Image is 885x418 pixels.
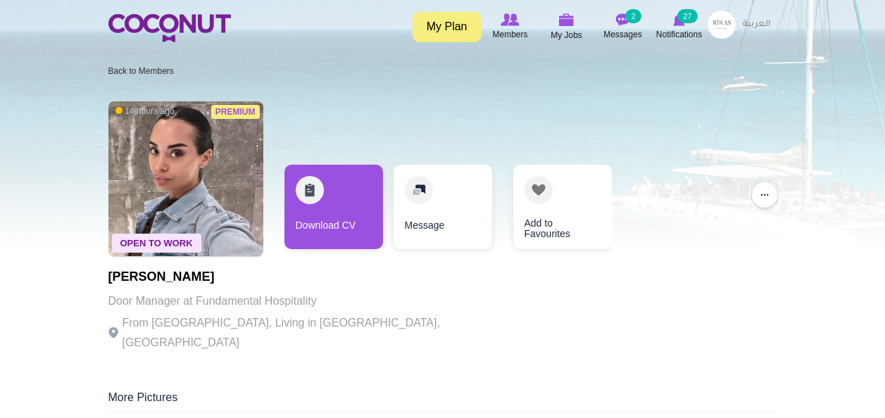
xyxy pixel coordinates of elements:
span: Premium [211,105,260,119]
span: Messages [603,27,642,42]
img: Notifications [673,13,685,26]
a: Back to Members [108,66,174,76]
span: Notifications [656,27,702,42]
div: More Pictures [108,390,777,412]
span: 14 hours ago [115,106,175,118]
span: Members [492,27,527,42]
a: العربية [736,11,777,39]
a: Notifications Notifications 27 [651,11,708,43]
a: My Jobs My Jobs [539,11,595,44]
p: From [GEOGRAPHIC_DATA], Living in [GEOGRAPHIC_DATA], [GEOGRAPHIC_DATA] [108,313,496,353]
small: 27 [677,9,697,23]
div: 3 / 3 [503,165,601,256]
a: Messages Messages 2 [595,11,651,43]
p: Door Manager at Fundamental Hospitality [108,291,496,311]
a: Message [394,165,492,249]
span: My Jobs [551,28,582,42]
img: My Jobs [559,13,575,26]
a: Add to Favourites [513,165,612,249]
small: 2 [625,9,641,23]
a: Download CV [284,165,383,249]
img: Home [108,14,231,42]
button: ... [752,182,777,208]
img: Browse Members [501,13,519,26]
h1: [PERSON_NAME] [108,270,496,284]
a: My Plan [413,12,482,42]
a: Browse Members Members [482,11,539,43]
div: 1 / 3 [284,165,383,256]
img: Messages [616,13,630,26]
span: Open To Work [112,234,201,253]
div: 2 / 3 [394,165,492,256]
